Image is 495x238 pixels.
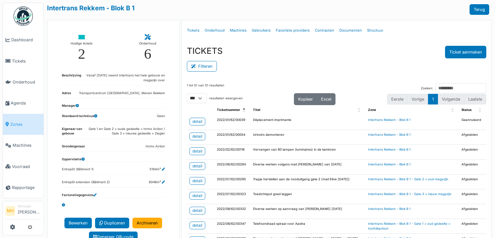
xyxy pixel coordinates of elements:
[189,118,205,125] a: detail
[62,157,85,162] dt: Oppervlakte
[146,144,165,149] dd: Immo Action
[62,73,81,85] dt: Beschrijving
[337,23,364,38] a: Documenten
[368,133,411,136] a: Intertrans Rekkem - Blok B 1
[192,178,202,184] div: detail
[62,114,97,121] dt: Standaard technicus
[368,177,448,181] a: Intertrans Rekkem - Blok B 1 - Gate 2 = oud magazijn
[13,79,41,85] span: Onderhoud
[459,204,486,219] td: Afgesloten
[62,91,71,98] dt: Adres
[192,148,202,154] div: detail
[461,108,471,112] span: Status
[71,40,92,47] div: Huidige tickets
[79,91,165,96] dd: Transportcentrum [GEOGRAPHIC_DATA], Menen Rekkem
[214,145,250,160] td: 2022/02/62/00116
[250,174,365,189] td: Trapje herstellen aan de nooduitgang gate 2 (mail Eline [DATE])
[47,4,135,12] a: Intertrans Rekkem - Blok B 1
[62,167,94,172] dd: Entrepôt (Bâtiment 1)
[10,121,41,127] span: Zones
[189,177,205,185] a: detail
[189,222,205,229] a: detail
[5,206,15,216] li: MH
[189,162,205,170] a: detail
[81,73,165,83] dd: Vanaf [DATE] neemt Intertrans het hele gebouw en magazijn over
[368,163,411,166] a: Intertrans Rekkem - Blok B 1
[192,119,202,124] div: detail
[14,6,33,26] img: Badge_color-CXgf-gQk.svg
[13,142,41,148] span: Machines
[368,118,411,122] a: Intertrans Rekkem - Blok B 1
[65,29,98,66] a: Huidige tickets 2
[368,207,411,211] a: Intertrans Rekkem - Blok B 1
[149,180,165,185] dd: 6048m²
[189,207,205,214] a: detail
[387,94,486,104] nav: pagination
[298,97,313,102] span: Kopieer
[62,144,85,152] dt: Grondeigenaar
[253,108,260,112] span: Titel
[3,114,44,135] a: Zones
[250,115,365,130] td: Déplacement imprimante
[451,105,455,115] span: Zone: Activate to sort
[12,164,41,170] span: Voorraad
[192,223,202,228] div: detail
[243,105,247,115] span: Ticketnummer: Activate to invert sorting
[250,204,365,219] td: Diverse werken op aanvraag van [PERSON_NAME] [DATE]
[459,219,486,234] td: Afgesloten
[459,174,486,189] td: Afgesloten
[321,97,331,102] span: Excel
[18,204,41,209] div: Manager
[62,104,79,108] dt: Manager
[62,193,97,198] dt: Facturatiegegevens
[250,130,365,145] td: Urinoirs demonteren
[78,47,85,61] div: 2
[214,204,250,219] td: 2022/08/62/00332
[192,193,202,199] div: detail
[18,204,41,218] li: [PERSON_NAME]
[459,160,486,174] td: Afgesloten
[428,94,438,104] button: 1
[214,115,250,130] td: 2022/01/62/00039
[368,222,450,230] a: Intertrans Rekkem - Blok B 1 - Gate 1 = oud gedeelte = hoofdkantoor
[187,61,217,72] button: Filteren
[3,72,44,93] a: Onderhoud
[421,86,433,91] label: Zoeken:
[273,23,312,38] a: Favoriete providers
[3,156,44,177] a: Voorraad
[294,93,317,105] button: Kopieer
[459,145,486,160] td: Afgesloten
[214,189,250,204] td: 2022/07/62/00323
[62,127,83,139] dt: Eigenaar van gebouw
[214,174,250,189] td: 2022/07/62/00295
[368,192,451,196] a: Intertrans Rekkem - Blok B 1 - Gate 3 = nieuw magazijn
[192,163,202,169] div: detail
[250,145,365,160] td: Vervangen van 80 lampen (luminaires) in de kantoren
[132,218,162,228] a: Archiveren
[139,40,156,47] div: Onderhoud
[187,83,224,93] div: 1 tot 51 van 51 resultaten
[150,167,165,172] dd: 5184m²
[214,160,250,174] td: 2022/06/62/00284
[250,160,365,174] td: Diverse werken volgens mail [PERSON_NAME] van [DATE]
[202,23,227,38] a: Onderhoud
[227,23,249,38] a: Machines
[358,105,362,115] span: Titel: Activate to sort
[3,29,44,50] a: Dashboard
[5,204,41,219] a: MH Manager[PERSON_NAME]
[192,134,202,139] div: detail
[217,108,240,112] span: Ticketnummer
[64,218,92,228] a: Bewerken
[12,58,41,64] span: Tickets
[3,50,44,71] a: Tickets
[250,219,365,234] td: Telefoondraad spiraal voor Aastra
[470,4,489,15] a: Terug
[209,96,243,101] label: resultaten weergeven
[184,23,202,38] a: Tickets
[312,23,337,38] a: Contracten
[192,208,202,213] div: detail
[214,219,250,234] td: 2022/08/62/00347
[249,23,273,38] a: Gebruikers
[445,46,486,58] button: Ticket aanmaken
[12,184,41,191] span: Rapportage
